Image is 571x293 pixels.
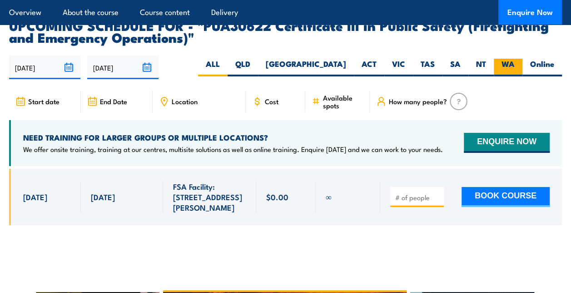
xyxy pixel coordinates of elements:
h2: UPCOMING SCHEDULE FOR - "PUA30622 Certificate III in Public Safety (Firefighting and Emergency Op... [9,19,562,43]
p: We offer onsite training, training at our centres, multisite solutions as well as online training... [23,145,443,154]
input: # of people [395,193,441,202]
span: ∞ [326,192,332,202]
span: [DATE] [23,192,47,202]
label: NT [468,59,494,76]
span: Available spots [323,94,363,109]
label: [GEOGRAPHIC_DATA] [258,59,354,76]
span: $0.00 [266,192,288,202]
label: VIC [384,59,413,76]
span: Cost [265,97,278,105]
label: WA [494,59,522,76]
h4: NEED TRAINING FOR LARGER GROUPS OR MULTIPLE LOCATIONS? [23,132,443,142]
label: Online [522,59,562,76]
span: How many people? [389,97,447,105]
span: FSA Facility: [STREET_ADDRESS][PERSON_NAME] [173,181,246,213]
label: QLD [228,59,258,76]
label: SA [442,59,468,76]
span: Start date [28,97,60,105]
button: BOOK COURSE [462,187,550,207]
label: ACT [354,59,384,76]
label: ALL [198,59,228,76]
label: TAS [413,59,442,76]
button: ENQUIRE NOW [464,133,550,153]
input: To date [87,56,159,79]
span: [DATE] [91,192,115,202]
input: From date [9,56,80,79]
span: Location [172,97,198,105]
span: End Date [100,97,127,105]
